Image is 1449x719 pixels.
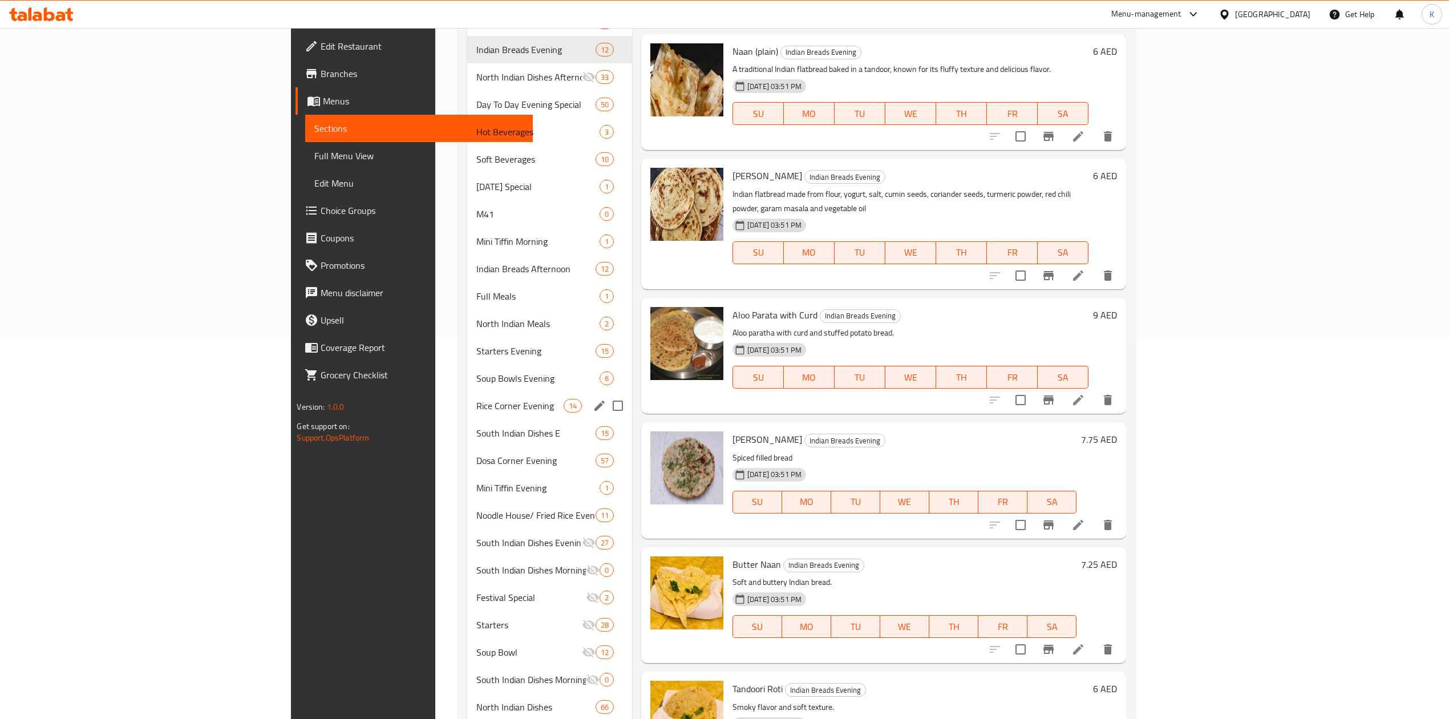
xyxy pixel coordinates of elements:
[1093,681,1117,697] h6: 6 AED
[596,647,613,658] span: 12
[941,369,982,386] span: TH
[476,262,595,276] div: Indian Breads Afternoon
[467,91,632,118] div: Day To Day Evening Special50
[476,289,600,303] span: Full Meals
[596,262,614,276] div: items
[297,430,369,445] a: Support.OpsPlatform
[476,591,586,604] span: Festival Special
[467,63,632,91] div: North Indian Dishes Afternoon33
[785,683,866,697] div: Indian Breads Evening
[934,494,974,510] span: TH
[600,592,613,603] span: 2
[782,615,831,638] button: MO
[326,399,344,414] span: 1.0.0
[476,399,563,413] span: Rice Corner Evening
[476,43,595,56] span: Indian Breads Evening
[596,620,613,631] span: 28
[1009,513,1033,537] span: Select to update
[323,94,524,108] span: Menus
[314,122,524,135] span: Sections
[600,235,614,248] div: items
[476,207,600,221] div: M41
[596,618,614,632] div: items
[835,102,885,125] button: TU
[321,313,524,327] span: Upsell
[782,491,831,514] button: MO
[839,369,881,386] span: TU
[732,366,784,389] button: SU
[596,538,613,548] span: 27
[1032,619,1072,635] span: SA
[732,241,784,264] button: SU
[991,106,1033,122] span: FR
[885,241,936,264] button: WE
[987,366,1038,389] button: FR
[467,200,632,228] div: M410
[983,619,1023,635] span: FR
[600,591,614,604] div: items
[305,142,533,169] a: Full Menu View
[600,127,613,138] span: 3
[321,231,524,245] span: Coupons
[732,615,782,638] button: SU
[296,224,533,252] a: Coupons
[831,615,880,638] button: TU
[305,115,533,142] a: Sections
[321,39,524,53] span: Edit Restaurant
[600,673,614,686] div: items
[296,361,533,389] a: Grocery Checklist
[467,255,632,282] div: Indian Breads Afternoon12
[885,102,936,125] button: WE
[743,220,806,231] span: [DATE] 03:51 PM
[885,366,936,389] button: WE
[596,98,614,111] div: items
[476,645,581,659] div: Soup Bowl
[1093,43,1117,59] h6: 6 AED
[467,529,632,556] div: South Indian Dishes Evening27
[835,241,885,264] button: TU
[738,619,778,635] span: SU
[476,673,586,686] div: South Indian Dishes Morning
[820,309,900,322] span: Indian Breads Evening
[314,176,524,190] span: Edit Menu
[467,392,632,419] div: Rice Corner Evening14edit
[650,307,723,380] img: Aloo Parata with Curd
[1071,518,1085,532] a: Edit menu item
[732,431,802,448] span: [PERSON_NAME]
[1071,643,1085,656] a: Edit menu item
[1081,431,1117,447] h6: 7.75 AED
[788,106,830,122] span: MO
[929,491,978,514] button: TH
[732,575,1076,589] p: Soft and buttery Indian bread.
[786,684,865,697] span: Indian Breads Evening
[321,286,524,300] span: Menu disclaimer
[890,369,932,386] span: WE
[978,615,1027,638] button: FR
[784,102,835,125] button: MO
[732,167,802,184] span: [PERSON_NAME]
[321,204,524,217] span: Choice Groups
[305,169,533,197] a: Edit Menu
[476,508,595,522] span: Noodle House/ Fried Rice Evening
[596,70,614,84] div: items
[467,36,632,63] div: Indian Breads Evening12
[600,371,614,385] div: items
[784,366,835,389] button: MO
[596,344,614,358] div: items
[936,241,987,264] button: TH
[467,502,632,529] div: Noodle House/ Fried Rice Evening11
[983,494,1023,510] span: FR
[738,369,779,386] span: SU
[476,371,600,385] div: Soup Bowls Evening
[476,454,595,467] span: Dosa Corner Evening
[476,563,586,577] div: South Indian Dishes Morning
[978,491,1027,514] button: FR
[732,451,1076,465] p: Spiced filled bread
[1042,369,1084,386] span: SA
[467,173,632,200] div: [DATE] Special1
[650,168,723,241] img: Tandoori Parotta
[297,419,349,434] span: Get support on:
[787,619,827,635] span: MO
[596,346,613,357] span: 15
[732,306,817,324] span: Aloo Parata with Curd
